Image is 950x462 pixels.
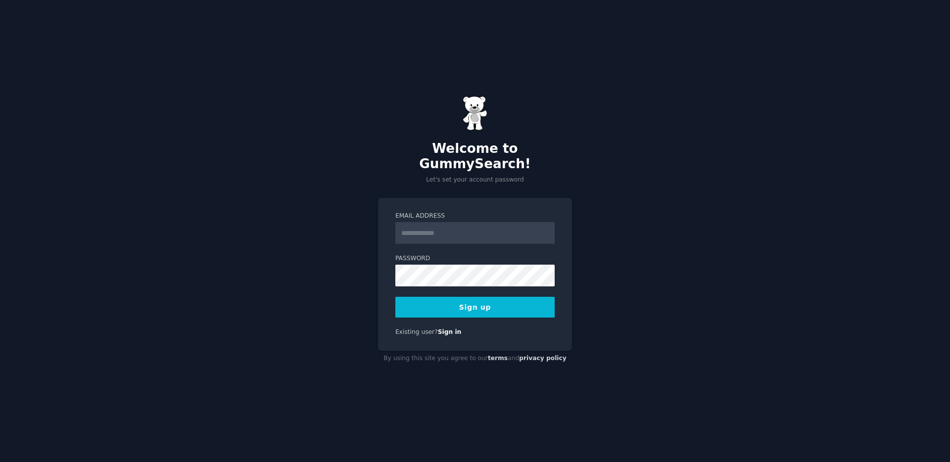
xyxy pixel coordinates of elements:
a: privacy policy [519,355,567,362]
button: Sign up [395,297,555,318]
a: terms [488,355,508,362]
p: Let's set your account password [378,176,572,185]
label: Email Address [395,212,555,221]
span: Existing user? [395,328,438,335]
a: Sign in [438,328,462,335]
img: Gummy Bear [463,96,487,131]
label: Password [395,254,555,263]
h2: Welcome to GummySearch! [378,141,572,172]
div: By using this site you agree to our and [378,351,572,367]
